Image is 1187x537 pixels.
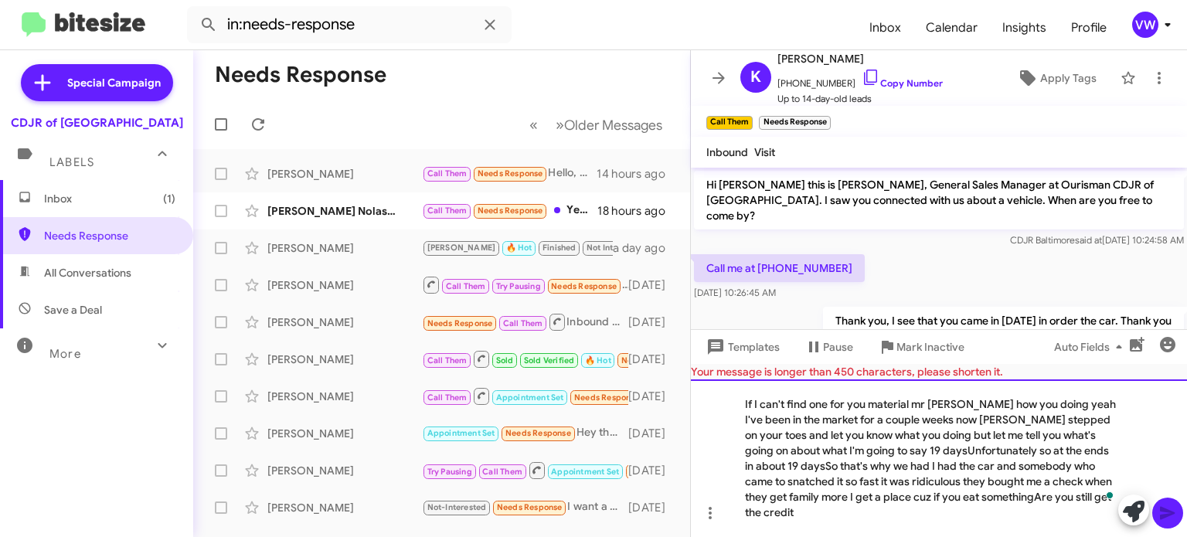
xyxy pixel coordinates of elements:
[990,5,1059,50] a: Insights
[422,275,628,294] div: Yes, you wouldn't take my car back that I got from y'all as a trade in
[496,355,514,365] span: Sold
[777,68,943,91] span: [PHONE_NUMBER]
[1010,234,1184,246] span: CDJR Baltimore [DATE] 10:24:58 AM
[44,265,131,280] span: All Conversations
[267,166,422,182] div: [PERSON_NAME]
[49,155,94,169] span: Labels
[521,109,672,141] nav: Page navigation example
[422,165,597,182] div: Hello, [PERSON_NAME] does it take for a newly built Dodge Ram 1500 RHO to be built and delivered?
[896,333,964,361] span: Mark Inactive
[857,5,913,50] a: Inbox
[215,63,386,87] h1: Needs Response
[777,49,943,68] span: [PERSON_NAME]
[267,500,422,515] div: [PERSON_NAME]
[706,145,748,159] span: Inbound
[564,117,662,134] span: Older Messages
[67,75,161,90] span: Special Campaign
[21,64,173,101] a: Special Campaign
[597,203,678,219] div: 18 hours ago
[628,500,678,515] div: [DATE]
[427,206,468,216] span: Call Them
[823,333,853,361] span: Pause
[267,463,422,478] div: [PERSON_NAME]
[44,191,175,206] span: Inbox
[759,116,830,130] small: Needs Response
[422,239,613,257] div: Hope & Freedom Food Pantry collection, [DATE]! Donate soup & non-perishables (no glass) in the LS...
[163,191,175,206] span: (1)
[551,281,617,291] span: Needs Response
[546,109,672,141] button: Next
[529,115,538,134] span: «
[574,393,640,403] span: Needs Response
[422,386,628,406] div: Inbound Call
[503,318,543,328] span: Call Them
[694,287,776,298] span: [DATE] 10:26:45 AM
[597,166,678,182] div: 14 hours ago
[823,307,1184,335] p: Thank you, I see that you came in [DATE] in order the car. Thank you
[691,333,792,361] button: Templates
[628,352,678,367] div: [DATE]
[427,502,487,512] span: Not-Interested
[542,243,576,253] span: Finished
[862,77,943,89] a: Copy Number
[866,333,977,361] button: Mark Inactive
[913,5,990,50] a: Calendar
[44,228,175,243] span: Needs Response
[267,203,422,219] div: [PERSON_NAME] Nolastname115340637
[11,115,183,131] div: CDJR of [GEOGRAPHIC_DATA]
[703,333,780,361] span: Templates
[792,333,866,361] button: Pause
[691,379,1187,537] div: To enrich screen reader interactions, please activate Accessibility in Grammarly extension settings
[520,109,547,141] button: Previous
[1132,12,1158,38] div: vw
[628,314,678,330] div: [DATE]
[478,206,543,216] span: Needs Response
[267,314,422,330] div: [PERSON_NAME]
[497,502,563,512] span: Needs Response
[1059,5,1119,50] a: Profile
[706,116,753,130] small: Call Them
[496,281,541,291] span: Try Pausing
[628,426,678,441] div: [DATE]
[446,281,486,291] span: Call Them
[427,467,472,477] span: Try Pausing
[556,115,564,134] span: »
[750,65,761,90] span: K
[1119,12,1170,38] button: vw
[691,364,1187,379] div: Your message is longer than 450 characters, please shorten it.
[628,277,678,293] div: [DATE]
[427,355,468,365] span: Call Them
[267,389,422,404] div: [PERSON_NAME]
[49,347,81,361] span: More
[506,243,532,253] span: 🔥 Hot
[427,393,468,403] span: Call Them
[267,277,422,293] div: [PERSON_NAME]
[422,424,628,442] div: Hey there i told you to send the pics and info of the new scackpack sunroof you said you have and...
[267,352,422,367] div: [PERSON_NAME]
[1054,333,1128,361] span: Auto Fields
[427,168,468,178] span: Call Them
[694,171,1184,229] p: Hi [PERSON_NAME] this is [PERSON_NAME], General Sales Manager at Ourisman CDJR of [GEOGRAPHIC_DAT...
[496,393,564,403] span: Appointment Set
[999,64,1113,92] button: Apply Tags
[777,91,943,107] span: Up to 14-day-old leads
[628,463,678,478] div: [DATE]
[1042,333,1141,361] button: Auto Fields
[524,355,575,365] span: Sold Verified
[422,312,628,331] div: Inbound Call
[478,168,543,178] span: Needs Response
[585,355,611,365] span: 🔥 Hot
[187,6,512,43] input: Search
[422,349,628,369] div: You're welcome
[1040,64,1097,92] span: Apply Tags
[422,498,628,516] div: I want a otd price
[267,426,422,441] div: [PERSON_NAME]
[613,240,678,256] div: a day ago
[422,202,597,219] div: Yeah
[621,355,687,365] span: Needs Response
[587,243,644,253] span: Not Interested
[551,467,619,477] span: Appointment Set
